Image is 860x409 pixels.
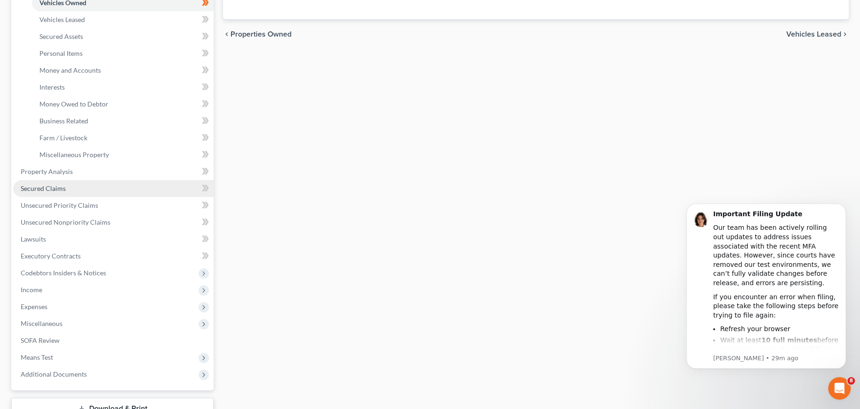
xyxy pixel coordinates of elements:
[32,28,214,45] a: Secured Assets
[21,184,66,192] span: Secured Claims
[32,79,214,96] a: Interests
[32,45,214,62] a: Personal Items
[21,353,53,361] span: Means Test
[21,303,47,311] span: Expenses
[13,248,214,265] a: Executory Contracts
[13,180,214,197] a: Secured Claims
[13,163,214,180] a: Property Analysis
[21,218,110,226] span: Unsecured Nonpriority Claims
[39,100,108,108] span: Money Owed to Debtor
[32,11,214,28] a: Vehicles Leased
[32,146,214,163] a: Miscellaneous Property
[21,319,62,327] span: Miscellaneous
[21,167,73,175] span: Property Analysis
[21,286,42,294] span: Income
[39,32,83,40] span: Secured Assets
[21,269,106,277] span: Codebtors Insiders & Notices
[13,231,214,248] a: Lawsuits
[230,30,292,38] span: Properties Owned
[828,377,851,400] iframe: Intercom live chat
[786,30,841,38] span: Vehicles Leased
[39,66,101,74] span: Money and Accounts
[223,30,292,38] button: chevron_left Properties Owned
[13,332,214,349] a: SOFA Review
[21,336,60,344] span: SOFA Review
[21,370,87,378] span: Additional Documents
[21,252,81,260] span: Executory Contracts
[223,30,230,38] i: chevron_left
[841,30,849,38] i: chevron_right
[13,197,214,214] a: Unsecured Priority Claims
[39,117,88,125] span: Business Related
[32,62,214,79] a: Money and Accounts
[39,151,109,159] span: Miscellaneous Property
[39,134,87,142] span: Farm / Livestock
[32,113,214,129] a: Business Related
[13,214,214,231] a: Unsecured Nonpriority Claims
[32,96,214,113] a: Money Owed to Debtor
[21,201,98,209] span: Unsecured Priority Claims
[21,235,46,243] span: Lawsuits
[39,49,83,57] span: Personal Items
[32,129,214,146] a: Farm / Livestock
[39,15,85,23] span: Vehicles Leased
[672,192,860,404] iframe: Intercom notifications message
[786,30,849,38] button: Vehicles Leased chevron_right
[847,377,855,385] span: 8
[39,83,65,91] span: Interests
